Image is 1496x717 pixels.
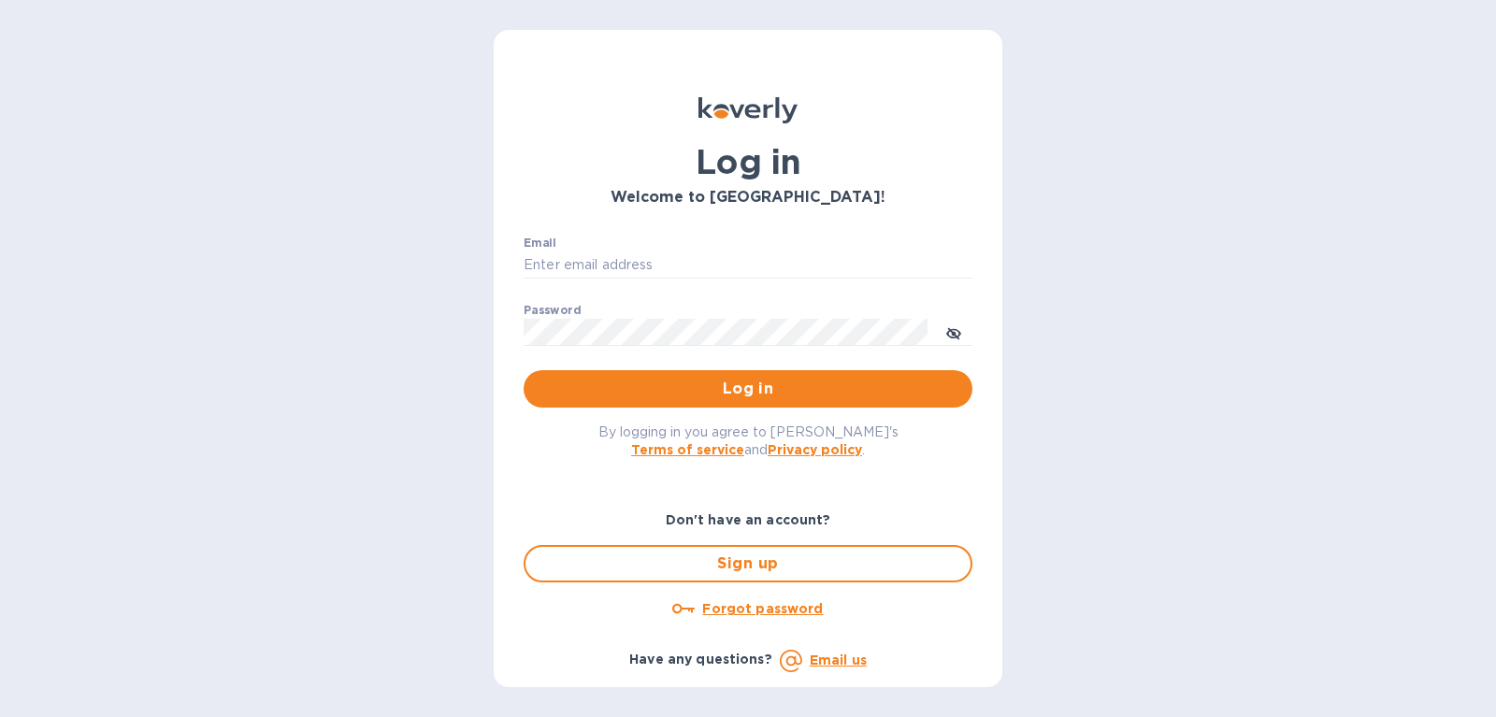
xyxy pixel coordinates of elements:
[629,652,772,667] b: Have any questions?
[935,313,972,351] button: toggle password visibility
[524,251,972,280] input: Enter email address
[524,189,972,207] h3: Welcome to [GEOGRAPHIC_DATA]!
[540,552,956,575] span: Sign up
[524,305,581,316] label: Password
[524,370,972,408] button: Log in
[698,97,798,123] img: Koverly
[631,442,744,457] a: Terms of service
[524,142,972,181] h1: Log in
[810,652,867,667] a: Email us
[768,442,862,457] a: Privacy policy
[598,424,899,457] span: By logging in you agree to [PERSON_NAME]'s and .
[666,512,831,527] b: Don't have an account?
[702,601,823,616] u: Forgot password
[539,378,957,400] span: Log in
[524,237,556,249] label: Email
[524,545,972,582] button: Sign up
